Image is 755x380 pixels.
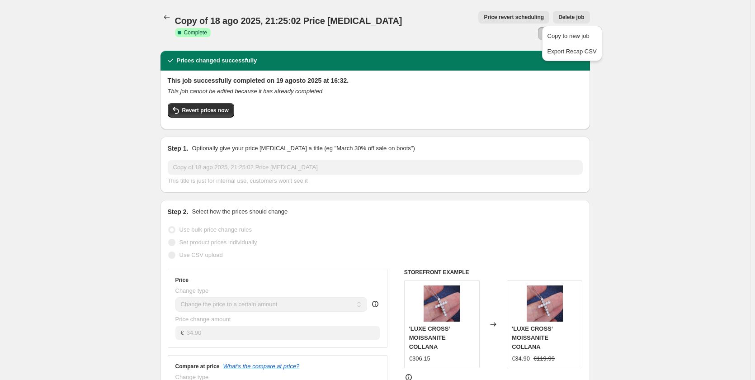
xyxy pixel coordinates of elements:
img: 267-1_80x.jpg [527,285,563,322]
div: €34.90 [512,354,530,363]
span: Price revert scheduling [484,14,544,21]
span: Use CSV upload [179,252,223,258]
span: Copy of 18 ago 2025, 21:25:02 Price [MEDICAL_DATA] [175,16,402,26]
button: Copy to new job [545,28,599,43]
span: Use bulk price change rules [179,226,252,233]
h2: Step 1. [168,144,189,153]
h2: This job successfully completed on 19 agosto 2025 at 16:32. [168,76,583,85]
button: Revert prices now [168,103,234,118]
button: What's the compare at price? [223,363,300,370]
span: Delete job [558,14,584,21]
span: Copy to new job [547,33,590,39]
span: 'LUXE CROSS‘ MOISSANITE COLLANA [512,325,553,350]
button: Price change jobs [160,11,173,24]
p: Optionally give your price [MEDICAL_DATA] a title (eg "March 30% off sale on boots") [192,144,415,153]
span: Complete [184,29,207,36]
span: € [181,329,184,336]
span: Revert prices now [182,107,229,114]
span: 'LUXE CROSS‘ MOISSANITE COLLANA [409,325,450,350]
h2: Prices changed successfully [177,56,257,65]
h3: Price [175,276,189,284]
img: 267-1_80x.jpg [424,285,460,322]
span: Set product prices individually [179,239,257,246]
span: This title is just for internal use, customers won't see it [168,177,308,184]
button: Export Recap CSV [545,44,599,58]
div: €306.15 [409,354,430,363]
button: Price revert scheduling [478,11,549,24]
span: Change type [175,287,209,294]
h3: Compare at price [175,363,220,370]
h6: STOREFRONT EXAMPLE [404,269,583,276]
button: Delete job [553,11,590,24]
p: Select how the prices should change [192,207,288,216]
span: Export Recap CSV [547,48,597,55]
i: This job cannot be edited because it has already completed. [168,88,324,95]
div: help [371,299,380,309]
strike: €119.99 [533,354,555,363]
input: 80.00 [187,326,380,340]
span: Price change amount [175,316,231,323]
input: 30% off holiday sale [168,160,583,175]
h2: Step 2. [168,207,189,216]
